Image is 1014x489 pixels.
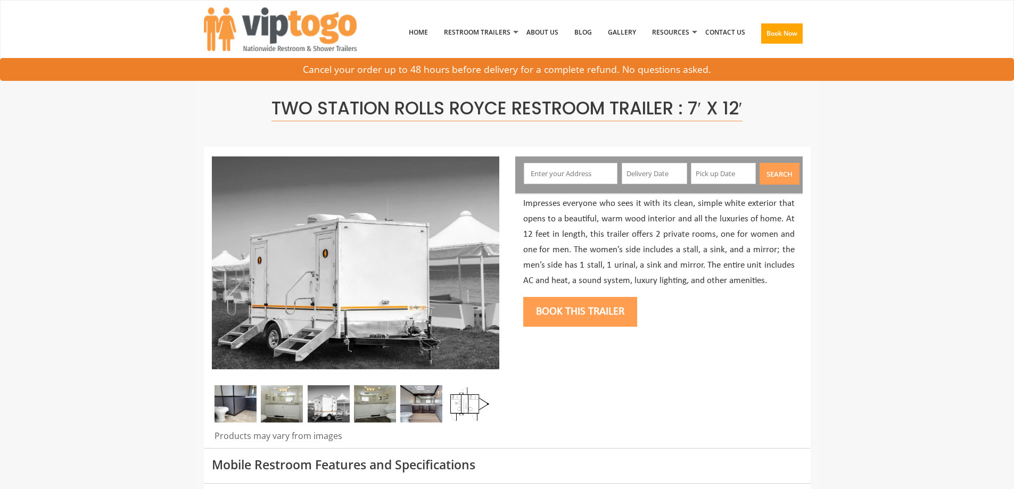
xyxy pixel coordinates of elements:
[212,458,803,471] h3: Mobile Restroom Features and Specifications
[644,5,697,60] a: Resources
[271,96,742,121] span: Two Station Rolls Royce Restroom Trailer : 7′ x 12′
[400,385,442,422] img: A close view of inside of a station with a stall, mirror and cabinets
[523,297,637,327] button: Book this trailer
[261,385,303,422] img: Gel 2 station 02
[523,196,795,288] p: Impresses everyone who sees it with its clean, simple white exterior that opens to a beautiful, w...
[204,7,357,51] img: VIPTOGO
[354,385,396,422] img: Gel 2 station 03
[447,385,489,422] img: Floor Plan of 2 station restroom with sink and toilet
[566,5,600,60] a: Blog
[691,163,756,184] input: Pick up Date
[622,163,687,184] input: Delivery Date
[524,163,617,184] input: Enter your Address
[761,23,803,44] button: Book Now
[212,156,499,369] img: Side view of two station restroom trailer with separate doors for males and females
[215,385,257,422] img: A close view of inside of a station with a stall, mirror and cabinets
[401,5,436,60] a: Home
[436,5,518,60] a: Restroom Trailers
[760,163,799,185] button: Search
[308,385,350,422] img: A mini restroom trailer with two separate stations and separate doors for males and females
[600,5,644,60] a: Gallery
[753,5,811,67] a: Book Now
[212,430,499,448] div: Products may vary from images
[518,5,566,60] a: About Us
[697,5,753,60] a: Contact Us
